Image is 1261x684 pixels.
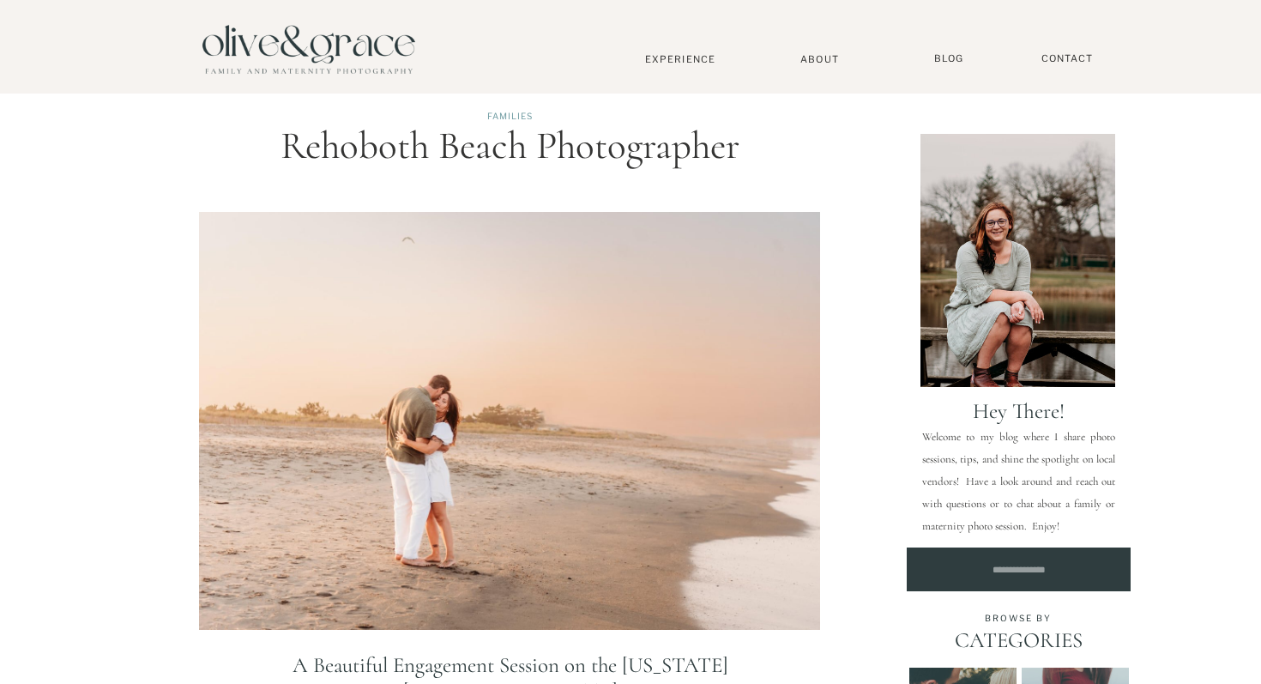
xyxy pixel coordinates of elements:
[925,627,1113,653] p: CATEGORIES
[921,398,1116,418] p: Hey there!
[1033,52,1101,65] a: Contact
[203,126,816,165] h1: Rehoboth Beach Photographer
[943,613,1093,623] p: browse by
[624,53,737,65] a: Experience
[927,52,970,65] a: BLOG
[922,426,1115,529] p: Welcome to my blog where I share photo sessions, tips, and shine the spotlight on local vendors! ...
[487,111,533,121] a: Families
[199,212,820,630] img: Rehoboth Beach photographer
[793,53,846,64] a: About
